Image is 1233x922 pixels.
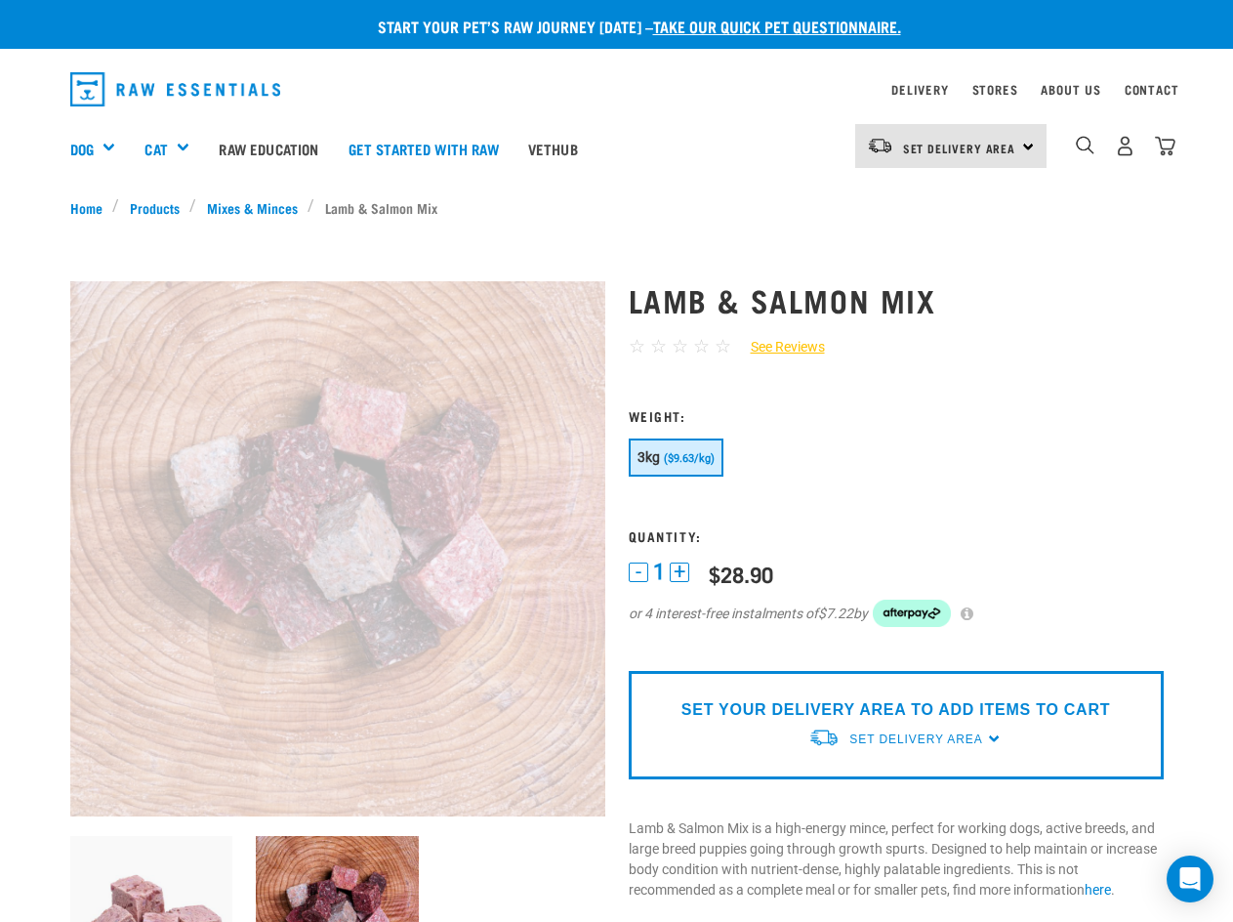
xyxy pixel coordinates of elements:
span: Set Delivery Area [849,733,982,746]
a: take our quick pet questionnaire. [653,21,901,30]
a: Mixes & Minces [196,197,308,218]
a: Vethub [514,109,593,188]
nav: dropdown navigation [55,64,1179,114]
span: 1 [653,562,665,582]
img: Raw Essentials Logo [70,72,281,106]
h1: Lamb & Salmon Mix [629,282,1164,317]
div: $28.90 [709,562,773,586]
span: ☆ [672,335,688,357]
img: van-moving.png [867,137,893,154]
img: Assortment Of Different Mixed Meat Cubes [70,281,605,817]
div: or 4 interest-free instalments of by [629,600,1164,627]
button: - [629,563,648,582]
nav: breadcrumbs [70,197,1164,218]
h3: Quantity: [629,528,1164,543]
a: Contact [1125,86,1179,93]
span: ☆ [715,335,731,357]
h3: Weight: [629,408,1164,423]
span: ($9.63/kg) [664,452,715,465]
span: ☆ [629,335,645,357]
a: See Reviews [731,337,825,357]
span: Set Delivery Area [903,145,1016,151]
a: Products [119,197,189,218]
img: user.png [1115,136,1135,156]
img: home-icon-1@2x.png [1076,136,1094,154]
p: SET YOUR DELIVERY AREA TO ADD ITEMS TO CART [681,698,1110,722]
span: ☆ [693,335,710,357]
span: 3kg [637,449,661,465]
img: Afterpay [873,600,951,627]
img: home-icon@2x.png [1155,136,1175,156]
a: Get started with Raw [334,109,514,188]
a: Stores [972,86,1018,93]
a: About Us [1041,86,1100,93]
a: Home [70,197,113,218]
a: Cat [144,138,167,160]
span: ☆ [650,335,667,357]
a: here [1085,882,1111,898]
div: Open Intercom Messenger [1167,856,1213,902]
a: Delivery [891,86,948,93]
span: $7.22 [818,604,853,624]
button: 3kg ($9.63/kg) [629,439,723,477]
p: Lamb & Salmon Mix is a high-energy mince, perfect for working dogs, active breeds, and large bree... [629,818,1164,901]
a: Raw Education [204,109,333,188]
a: Dog [70,138,94,160]
button: + [670,563,689,582]
img: van-moving.png [808,728,840,748]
